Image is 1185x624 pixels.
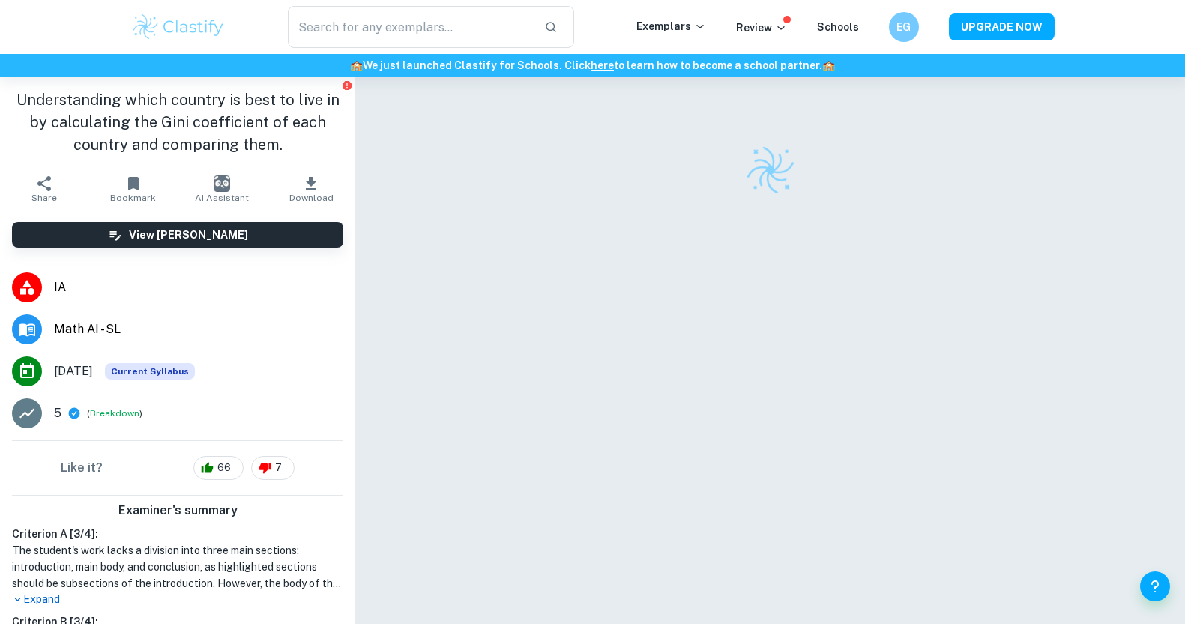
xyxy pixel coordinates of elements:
[214,175,230,192] img: AI Assistant
[341,79,352,91] button: Report issue
[1140,571,1170,601] button: Help and Feedback
[267,168,356,210] button: Download
[209,460,239,475] span: 66
[350,59,363,71] span: 🏫
[591,59,614,71] a: here
[12,592,343,607] p: Expand
[949,13,1055,40] button: UPGRADE NOW
[89,168,178,210] button: Bookmark
[895,19,912,35] h6: EG
[193,456,244,480] div: 66
[3,57,1182,73] h6: We just launched Clastify for Schools. Click to learn how to become a school partner.
[12,88,343,156] h1: Understanding which country is best to live in by calculating the Gini coefficient of each countr...
[267,460,290,475] span: 7
[178,168,267,210] button: AI Assistant
[110,193,156,203] span: Bookmark
[817,21,859,33] a: Schools
[6,502,349,520] h6: Examiner's summary
[12,222,343,247] button: View [PERSON_NAME]
[131,12,226,42] img: Clastify logo
[54,278,343,296] span: IA
[87,406,142,421] span: ( )
[636,18,706,34] p: Exemplars
[105,363,195,379] div: This exemplar is based on the current syllabus. Feel free to refer to it for inspiration/ideas wh...
[251,456,295,480] div: 7
[12,542,343,592] h1: The student's work lacks a division into three main sections: introduction, main body, and conclu...
[54,320,343,338] span: Math AI - SL
[105,363,195,379] span: Current Syllabus
[90,406,139,420] button: Breakdown
[289,193,334,203] span: Download
[54,362,93,380] span: [DATE]
[54,404,61,422] p: 5
[736,19,787,36] p: Review
[31,193,57,203] span: Share
[195,193,249,203] span: AI Assistant
[12,526,343,542] h6: Criterion A [ 3 / 4 ]:
[889,12,919,42] button: EG
[129,226,248,243] h6: View [PERSON_NAME]
[61,459,103,477] h6: Like it?
[822,59,835,71] span: 🏫
[744,143,797,196] img: Clastify logo
[288,6,533,48] input: Search for any exemplars...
